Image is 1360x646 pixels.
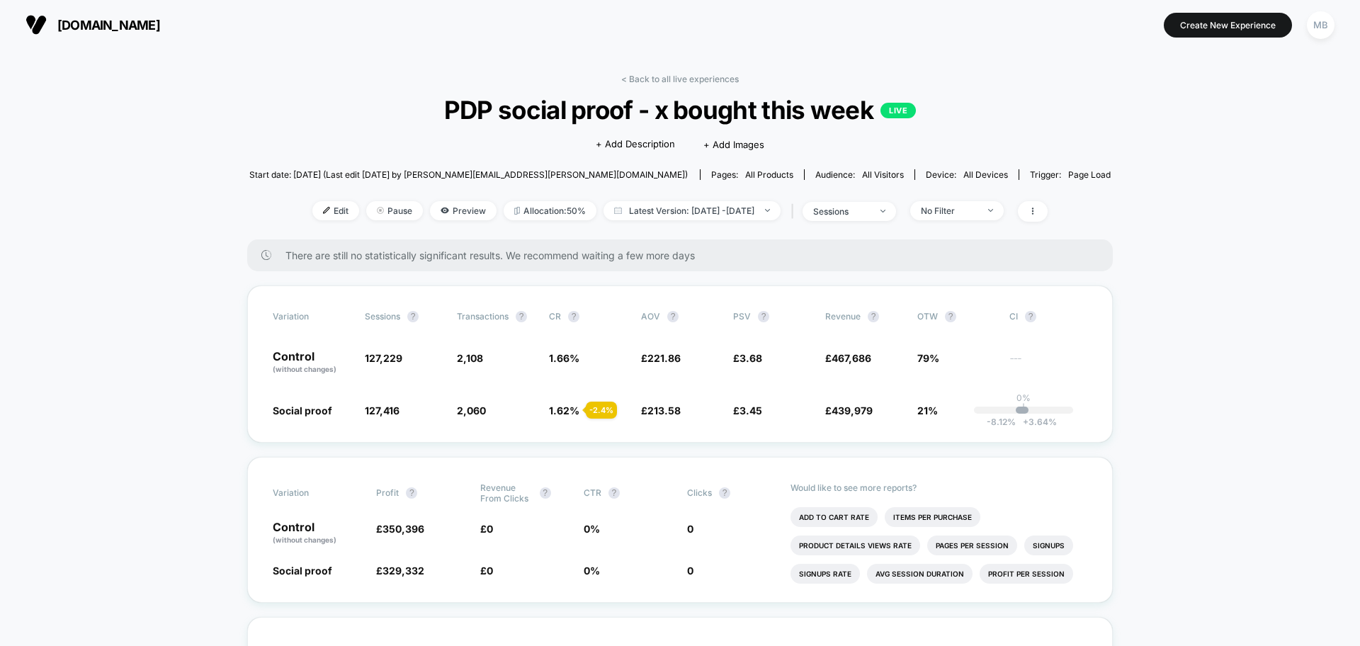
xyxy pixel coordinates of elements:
div: sessions [813,206,870,217]
span: --- [1009,354,1087,375]
span: PSV [733,311,751,322]
span: £ [641,404,681,416]
img: Visually logo [25,14,47,35]
span: Preview [430,201,497,220]
div: Pages: [711,169,793,180]
span: CI [1009,311,1087,322]
span: Start date: [DATE] (Last edit [DATE] by [PERSON_NAME][EMAIL_ADDRESS][PERSON_NAME][DOMAIN_NAME]) [249,169,688,180]
span: 350,396 [382,523,424,535]
span: Allocation: 50% [504,201,596,220]
span: 467,686 [832,352,871,364]
img: calendar [614,207,622,214]
div: No Filter [921,205,977,216]
span: Clicks [687,487,712,498]
button: ? [667,311,679,322]
button: ? [1025,311,1036,322]
span: all devices [963,169,1008,180]
span: 0 [687,523,693,535]
p: | [1022,403,1025,414]
span: £ [376,565,424,577]
span: Latest Version: [DATE] - [DATE] [603,201,781,220]
span: 3.64 % [1016,416,1057,427]
span: Pause [366,201,423,220]
span: Sessions [365,311,400,322]
button: ? [406,487,417,499]
span: Variation [273,482,351,504]
button: ? [516,311,527,322]
span: Profit [376,487,399,498]
button: ? [945,311,956,322]
button: ? [568,311,579,322]
span: (without changes) [273,365,336,373]
li: Pages Per Session [927,535,1017,555]
button: ? [608,487,620,499]
p: Control [273,351,351,375]
span: £ [825,352,871,364]
img: end [765,209,770,212]
p: Control [273,521,362,545]
button: ? [540,487,551,499]
img: end [880,210,885,212]
span: 127,229 [365,352,402,364]
span: PDP social proof - x bought this week [293,95,1068,125]
span: £ [733,404,762,416]
p: LIVE [880,103,916,118]
li: Avg Session Duration [867,564,973,584]
span: CR [549,311,561,322]
button: MB [1303,11,1339,40]
span: 21% [917,404,938,416]
li: Signups [1024,535,1073,555]
a: < Back to all live experiences [621,74,739,84]
span: Social proof [273,404,332,416]
li: Product Details Views Rate [790,535,920,555]
button: ? [719,487,730,499]
span: Device: [914,169,1019,180]
span: Social proof [273,565,332,577]
div: Trigger: [1030,169,1111,180]
span: 127,416 [365,404,399,416]
img: end [988,209,993,212]
span: + [1023,416,1028,427]
span: Revenue [825,311,861,322]
li: Signups Rate [790,564,860,584]
li: Items Per Purchase [885,507,980,527]
span: 1.66 % [549,352,579,364]
button: ? [758,311,769,322]
span: -8.12 % [987,416,1016,427]
p: Would like to see more reports? [790,482,1087,493]
span: 2,060 [457,404,486,416]
div: Audience: [815,169,904,180]
span: | [788,201,803,222]
span: £ [733,352,762,364]
button: [DOMAIN_NAME] [21,13,164,36]
span: (without changes) [273,535,336,544]
span: There are still no statistically significant results. We recommend waiting a few more days [285,249,1084,261]
span: + Add Images [703,139,764,150]
button: ? [407,311,419,322]
span: 221.86 [647,352,681,364]
img: edit [323,207,330,214]
span: Edit [312,201,359,220]
span: Page Load [1068,169,1111,180]
span: 2,108 [457,352,483,364]
p: 0% [1016,392,1031,403]
span: CTR [584,487,601,498]
span: 0 % [584,523,600,535]
span: 0 [487,565,493,577]
div: MB [1307,11,1334,39]
span: 329,332 [382,565,424,577]
span: Variation [273,311,351,322]
span: £ [825,404,873,416]
span: Transactions [457,311,509,322]
button: Create New Experience [1164,13,1292,38]
div: - 2.4 % [586,402,617,419]
span: [DOMAIN_NAME] [57,18,160,33]
span: 0 [487,523,493,535]
span: AOV [641,311,660,322]
span: 1.62 % [549,404,579,416]
span: 0 % [584,565,600,577]
span: £ [480,565,493,577]
li: Profit Per Session [980,564,1073,584]
img: rebalance [514,207,520,215]
span: 3.45 [739,404,762,416]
